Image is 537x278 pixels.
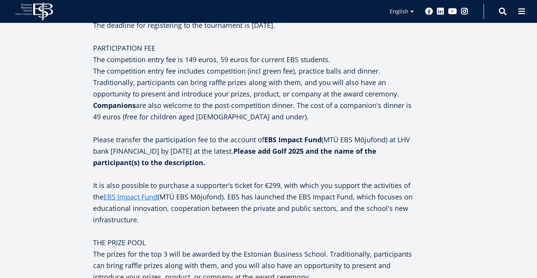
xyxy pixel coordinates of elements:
[437,8,444,15] a: Linkedin
[93,134,413,180] p: Please transfer the participation fee to the account of (MTÜ EBS Mõjufond) at LHV bank [FINANCIAL...
[93,146,376,167] strong: Please add Golf 2025 and the name of the participant(s) to the description.
[93,65,413,134] p: The competition entry fee includes competition (incl green fee), practice balls and dinner. Tradi...
[461,8,468,15] a: Instagram
[93,180,413,225] p: It is also possible to purchase a supporter's ticket for €299, with which you support the activit...
[103,191,158,202] a: EBS Impact Fund
[448,8,457,15] a: Youtube
[425,8,433,15] a: Facebook
[264,135,322,144] strong: EBS Impact Fund
[93,42,413,54] p: PARTICIPATION FEE
[93,101,136,110] strong: Companions
[93,54,413,65] p: The competition entry fee is 149 euros, 59 euros for current EBS students.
